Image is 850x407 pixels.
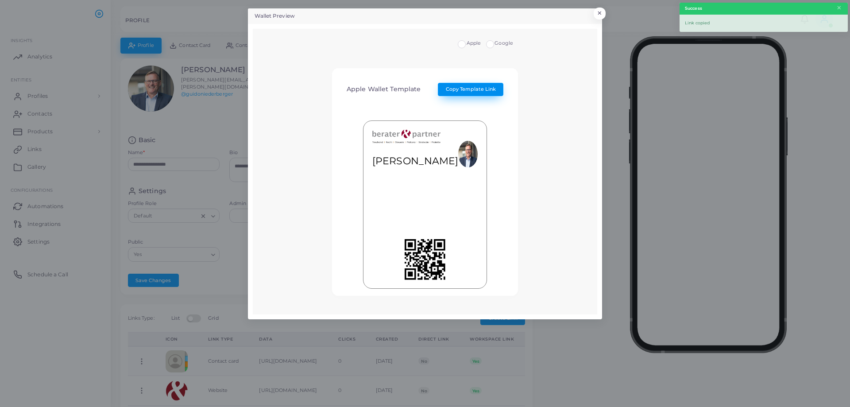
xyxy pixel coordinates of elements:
[836,3,842,13] button: Close
[594,8,606,19] button: Close
[685,5,702,12] strong: Success
[255,12,295,20] h5: Wallet Preview
[680,15,848,32] div: Link copied
[438,83,503,96] button: Copy Template Link
[467,40,481,46] span: Apple
[446,86,496,92] span: Copy Template Link
[347,85,421,93] h4: Apple Wallet Template
[372,130,440,143] img: Logo
[372,155,458,167] span: [PERSON_NAME]
[458,141,478,167] img: f5a1045207c236ebd9638ccf02216b5d008ca631f2d0f4ea70ff3d8ebf474dbb.png
[403,237,447,282] img: QR Code
[495,40,513,46] span: Google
